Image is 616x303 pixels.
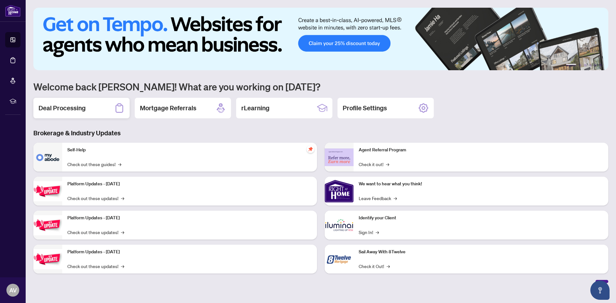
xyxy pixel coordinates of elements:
[386,161,389,168] span: →
[9,286,17,295] span: AV
[376,229,379,236] span: →
[584,64,586,66] button: 3
[325,211,354,240] img: Identify your Client
[121,195,124,202] span: →
[121,229,124,236] span: →
[359,181,603,188] p: We want to hear what you think!
[33,249,62,269] img: Platform Updates - June 23, 2025
[359,147,603,154] p: Agent Referral Program
[67,215,312,222] p: Platform Updates - [DATE]
[67,181,312,188] p: Platform Updates - [DATE]
[594,64,597,66] button: 5
[359,229,379,236] a: Sign In!→
[38,104,86,113] h2: Deal Processing
[140,104,196,113] h2: Mortgage Referrals
[33,8,608,70] img: Slide 0
[359,161,389,168] a: Check it out!→
[67,161,121,168] a: Check out these guides!→
[359,263,390,270] a: Check it Out!→
[359,195,397,202] a: Leave Feedback→
[118,161,121,168] span: →
[343,104,387,113] h2: Profile Settings
[566,64,576,66] button: 1
[359,248,603,256] p: Sail Away With 8Twelve
[67,195,124,202] a: Check out these updates!→
[5,5,21,17] img: logo
[33,80,608,93] h1: Welcome back [PERSON_NAME]! What are you working on [DATE]?
[33,129,608,138] h3: Brokerage & Industry Updates
[387,263,390,270] span: →
[307,145,314,153] span: pushpin
[325,245,354,274] img: Sail Away With 8Twelve
[67,229,124,236] a: Check out these updates!→
[67,248,312,256] p: Platform Updates - [DATE]
[599,64,602,66] button: 6
[67,263,124,270] a: Check out these updates!→
[394,195,397,202] span: →
[67,147,312,154] p: Self-Help
[33,215,62,235] img: Platform Updates - July 8, 2025
[241,104,269,113] h2: rLearning
[121,263,124,270] span: →
[325,148,354,166] img: Agent Referral Program
[590,281,610,300] button: Open asap
[325,177,354,206] img: We want to hear what you think!
[579,64,581,66] button: 2
[33,143,62,172] img: Self-Help
[589,64,592,66] button: 4
[33,181,62,201] img: Platform Updates - July 21, 2025
[359,215,603,222] p: Identify your Client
